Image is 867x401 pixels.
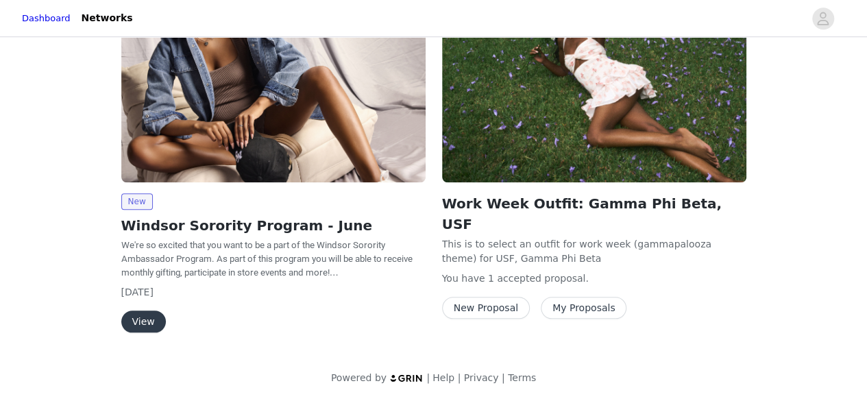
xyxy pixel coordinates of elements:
p: You have 1 accepted proposal . [442,271,746,286]
span: | [502,372,505,383]
span: | [426,372,430,383]
span: | [457,372,461,383]
a: Networks [73,3,141,34]
button: My Proposals [541,297,627,319]
span: Powered by [331,372,387,383]
button: View [121,311,166,332]
a: Help [432,372,454,383]
h2: Windsor Sorority Program - June [121,215,426,236]
h2: Work Week Outfit: Gamma Phi Beta, USF [442,193,746,234]
div: avatar [816,8,829,29]
span: We're so excited that you want to be a part of the Windsor Sorority Ambassador Program. As part o... [121,240,413,278]
a: Dashboard [22,12,71,25]
a: Privacy [464,372,499,383]
a: Terms [508,372,536,383]
a: View [121,317,166,327]
span: New [121,193,153,210]
button: New Proposal [442,297,530,319]
img: logo [389,374,424,382]
p: This is to select an outfit for work week (gammapalooza theme) for USF, Gamma Phi Beta [442,237,746,266]
span: [DATE] [121,287,154,297]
